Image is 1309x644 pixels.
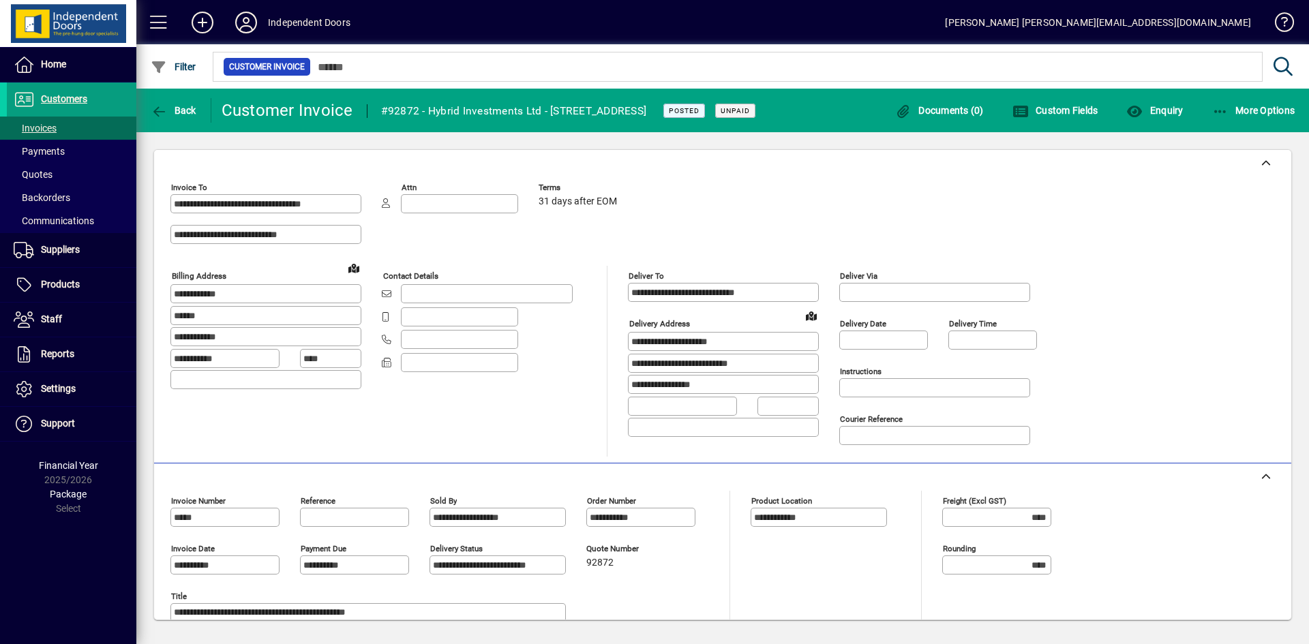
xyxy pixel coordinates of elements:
button: Back [147,98,200,123]
mat-label: Product location [751,496,812,506]
a: Home [7,48,136,82]
span: Documents (0) [895,105,984,116]
button: Documents (0) [892,98,987,123]
mat-label: Reference [301,496,335,506]
a: Knowledge Base [1265,3,1292,47]
span: Quotes [14,169,52,180]
button: Enquiry [1123,98,1186,123]
a: View on map [800,305,822,326]
a: Support [7,407,136,441]
app-page-header-button: Back [136,98,211,123]
mat-label: Deliver To [629,271,664,281]
mat-label: Delivery date [840,319,886,328]
span: Support [41,418,75,429]
span: Settings [41,383,76,394]
mat-label: Freight (excl GST) [943,496,1006,506]
mat-label: Order number [587,496,636,506]
mat-label: Invoice To [171,183,207,192]
span: 92872 [586,557,614,568]
mat-label: Sold by [430,496,457,506]
mat-label: Courier Reference [840,414,903,424]
span: Invoices [14,123,57,134]
span: Backorders [14,192,70,203]
span: Posted [669,106,699,115]
button: More Options [1209,98,1299,123]
mat-label: Instructions [840,367,882,376]
mat-label: Delivery status [430,544,483,553]
a: Staff [7,303,136,337]
span: Reports [41,348,74,359]
span: Suppliers [41,244,80,255]
span: Quote number [586,545,668,553]
div: [PERSON_NAME] [PERSON_NAME][EMAIL_ADDRESS][DOMAIN_NAME] [945,12,1251,33]
mat-label: Delivery time [949,319,997,328]
a: Quotes [7,163,136,186]
mat-label: Invoice number [171,496,226,506]
span: Customer Invoice [229,60,305,74]
button: Add [181,10,224,35]
span: Financial Year [39,460,98,471]
mat-label: Title [171,592,187,601]
button: Profile [224,10,268,35]
div: Independent Doors [268,12,350,33]
span: Home [41,59,66,70]
div: #92872 - Hybrid Investments Ltd - [STREET_ADDRESS] [381,100,647,122]
span: Payments [14,146,65,157]
mat-label: Deliver via [840,271,877,281]
span: Terms [539,183,620,192]
span: Communications [14,215,94,226]
span: Products [41,279,80,290]
span: Staff [41,313,62,324]
span: Enquiry [1126,105,1183,116]
a: View on map [343,257,365,279]
span: 31 days after EOM [539,196,617,207]
span: Package [50,489,87,500]
span: Unpaid [721,106,750,115]
span: Back [151,105,196,116]
a: Settings [7,372,136,406]
button: Filter [147,55,200,79]
div: Customer Invoice [222,99,353,121]
a: Backorders [7,186,136,209]
mat-label: Attn [402,183,417,192]
a: Reports [7,337,136,371]
a: Products [7,268,136,302]
span: Customers [41,93,87,104]
span: More Options [1212,105,1295,116]
mat-label: Payment due [301,544,346,553]
a: Suppliers [7,233,136,267]
mat-label: Rounding [943,544,976,553]
mat-label: Invoice date [171,544,215,553]
a: Communications [7,209,136,232]
a: Invoices [7,117,136,140]
a: Payments [7,140,136,163]
span: Filter [151,61,196,72]
button: Custom Fields [1009,98,1102,123]
span: Custom Fields [1012,105,1098,116]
